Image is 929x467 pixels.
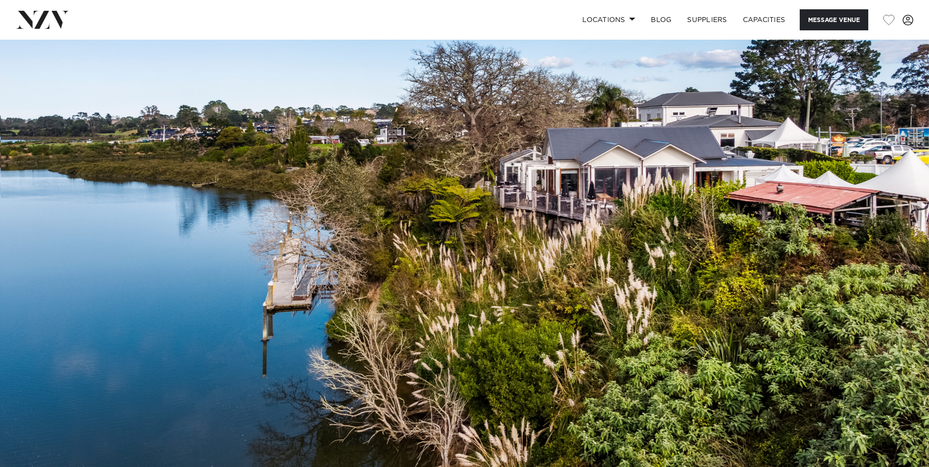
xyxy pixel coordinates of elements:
[800,9,868,30] button: Message Venue
[16,11,69,28] img: nzv-logo.png
[735,9,793,30] a: Capacities
[679,9,735,30] a: SUPPLIERS
[574,9,643,30] a: Locations
[643,9,679,30] a: BLOG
